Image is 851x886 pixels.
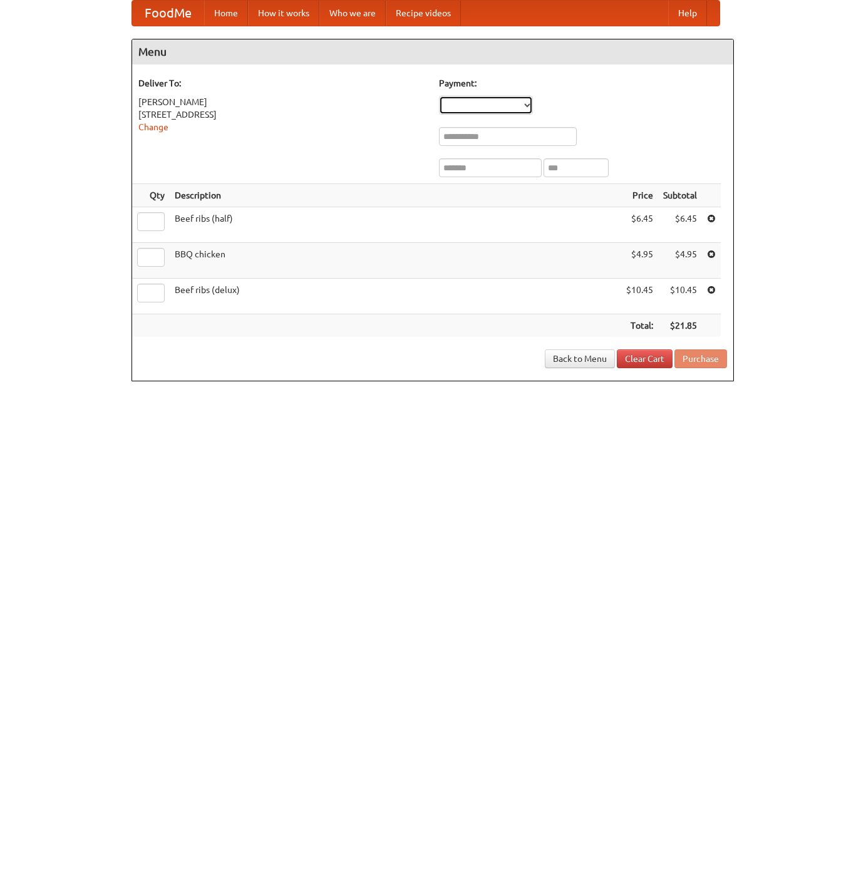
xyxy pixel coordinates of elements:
h5: Deliver To: [138,77,426,90]
td: $4.95 [621,243,658,279]
td: Beef ribs (delux) [170,279,621,314]
a: Clear Cart [617,349,673,368]
a: Back to Menu [545,349,615,368]
th: Qty [132,184,170,207]
th: Description [170,184,621,207]
td: $6.45 [621,207,658,243]
td: $10.45 [621,279,658,314]
th: Price [621,184,658,207]
th: Subtotal [658,184,702,207]
td: $6.45 [658,207,702,243]
a: Change [138,122,168,132]
a: Recipe videos [386,1,461,26]
a: Help [668,1,707,26]
th: $21.85 [658,314,702,337]
div: [STREET_ADDRESS] [138,108,426,121]
td: BBQ chicken [170,243,621,279]
h5: Payment: [439,77,727,90]
th: Total: [621,314,658,337]
td: $4.95 [658,243,702,279]
h4: Menu [132,39,733,64]
button: Purchase [674,349,727,368]
td: Beef ribs (half) [170,207,621,243]
div: [PERSON_NAME] [138,96,426,108]
a: How it works [248,1,319,26]
td: $10.45 [658,279,702,314]
a: Home [204,1,248,26]
a: Who we are [319,1,386,26]
a: FoodMe [132,1,204,26]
